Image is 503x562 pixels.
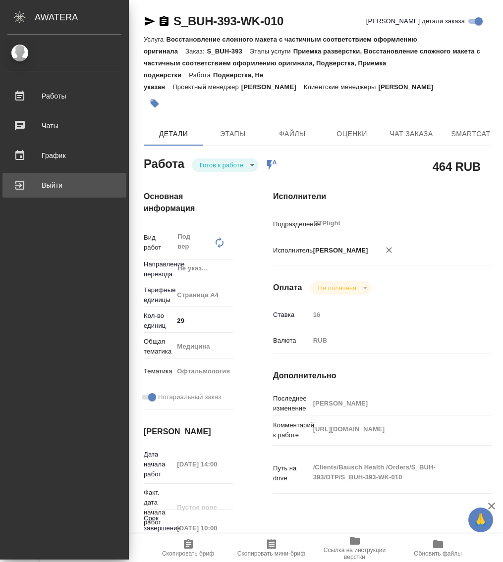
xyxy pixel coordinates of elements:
button: Скопировать бриф [147,534,230,562]
button: Скопировать мини-бриф [230,534,313,562]
a: Выйти [2,173,126,198]
textarea: /Clients/Bausch Health /Orders/S_BUH-393/DTP/S_BUH-393-WK-010 [310,459,474,486]
button: Добавить тэг [144,93,166,114]
span: Скопировать бриф [162,550,214,557]
input: ✎ Введи что-нибудь [173,313,233,328]
p: S_BUH-393 [207,48,250,55]
p: Клиентские менеджеры [304,83,379,91]
button: Не оплачена [315,284,359,292]
div: Медицина [173,338,263,355]
button: Ссылка на инструкции верстки [313,534,396,562]
input: Пустое поле [173,457,233,471]
button: Удалить исполнителя [378,239,400,261]
p: Тематика [144,366,173,376]
h4: Исполнители [273,191,492,203]
p: Восстановление сложного макета с частичным соответствием оформлению оригинала [144,36,417,55]
p: Этапы услуги [250,48,293,55]
div: Работы [7,89,121,103]
h4: Оплата [273,282,302,294]
input: Пустое поле [310,396,474,410]
p: Проектный менеджер [172,83,241,91]
p: Дата начала работ [144,450,173,479]
a: График [2,143,126,168]
textarea: [URL][DOMAIN_NAME] [310,421,474,438]
p: Общая тематика [144,337,173,357]
p: Работа [189,71,213,79]
p: Валюта [273,336,310,346]
button: 🙏 [468,508,493,532]
h2: 464 RUB [433,158,481,175]
p: Вид работ [144,233,173,253]
div: Офтальмология [173,363,263,380]
p: Путь на drive [273,463,310,483]
p: Тарифные единицы [144,285,173,305]
p: Факт. дата начала работ [144,488,173,527]
p: [PERSON_NAME] [310,246,368,255]
span: SmartCat [447,128,495,140]
div: AWATERA [35,7,129,27]
p: Кол-во единиц [144,311,173,331]
input: Пустое поле [310,307,474,322]
button: Обновить файлы [396,534,480,562]
div: Чаты [7,118,121,133]
span: Скопировать мини-бриф [237,550,305,557]
a: S_BUH-393-WK-010 [173,14,283,28]
p: Приемка разверстки, Восстановление сложного макета с частичным соответствием оформлению оригинала... [144,48,480,79]
p: Комментарий к работе [273,420,310,440]
p: Ставка [273,310,310,320]
button: Скопировать ссылку [158,15,170,27]
a: Чаты [2,113,126,138]
input: Пустое поле [173,521,233,535]
p: Подразделение [273,219,310,229]
p: [PERSON_NAME] [378,83,441,91]
span: Ссылка на инструкции верстки [319,547,391,561]
span: Нотариальный заказ [158,392,221,402]
span: Оценки [328,128,376,140]
h4: Основная информация [144,191,233,214]
h4: Дополнительно [273,370,492,382]
span: Обновить файлы [414,550,462,557]
div: Выйти [7,178,121,193]
button: Скопировать ссылку для ЯМессенджера [144,15,156,27]
p: Заказ: [185,48,207,55]
span: Чат заказа [388,128,435,140]
span: [PERSON_NAME] детали заказа [366,16,465,26]
p: Исполнитель [273,246,310,255]
span: Детали [150,128,197,140]
div: Страница А4 [173,287,263,304]
div: Готов к работе [192,158,258,172]
input: Пустое поле [173,500,233,514]
p: Услуга [144,36,166,43]
p: Срок завершения работ [144,513,173,543]
a: Работы [2,84,126,108]
div: RUB [310,332,474,349]
div: Готов к работе [310,281,371,295]
p: Направление перевода [144,259,173,279]
span: Этапы [209,128,257,140]
div: График [7,148,121,163]
p: [PERSON_NAME] [241,83,304,91]
button: Готов к работе [197,161,246,169]
span: 🙏 [472,510,489,530]
h4: [PERSON_NAME] [144,426,233,438]
span: Файлы [269,128,316,140]
h2: Работа [144,154,184,172]
p: Последнее изменение [273,394,310,413]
